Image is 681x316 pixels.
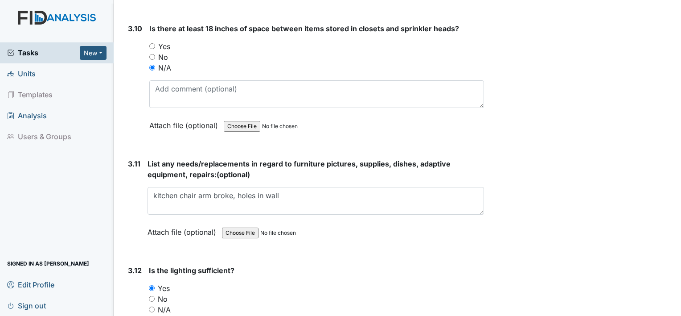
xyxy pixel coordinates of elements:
[149,266,234,275] span: Is the lighting sufficient?
[158,52,168,62] label: No
[148,158,484,180] strong: (optional)
[158,41,170,52] label: Yes
[7,47,80,58] a: Tasks
[7,299,46,312] span: Sign out
[149,24,459,33] span: Is there at least 18 inches of space between items stored in closets and sprinkler heads?
[149,43,155,49] input: Yes
[158,294,168,304] label: No
[128,158,140,169] label: 3.11
[158,304,171,315] label: N/A
[149,54,155,60] input: No
[7,257,89,270] span: Signed in as [PERSON_NAME]
[149,115,222,131] label: Attach file (optional)
[158,283,170,294] label: Yes
[128,23,142,34] label: 3.10
[7,67,36,81] span: Units
[7,278,54,291] span: Edit Profile
[148,222,220,237] label: Attach file (optional)
[158,62,171,73] label: N/A
[149,296,155,302] input: No
[148,187,484,215] textarea: kitchen chair arm broke, holes in wall
[149,307,155,312] input: N/A
[149,285,155,291] input: Yes
[128,265,142,276] label: 3.12
[149,65,155,71] input: N/A
[7,109,47,123] span: Analysis
[148,159,451,179] span: List any needs/replacements in regard to furniture pictures, supplies, dishes, adaptive equipment...
[80,46,107,60] button: New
